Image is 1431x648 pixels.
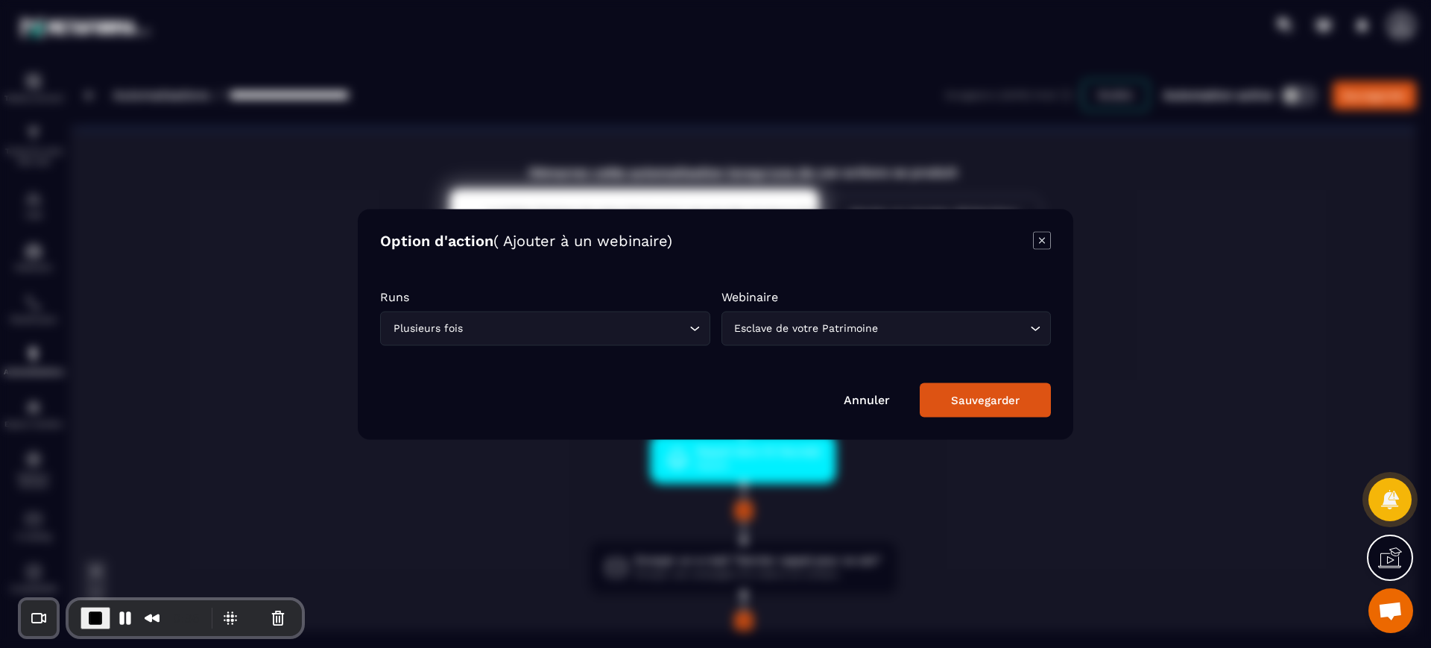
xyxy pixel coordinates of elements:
[390,320,466,336] span: Plusieurs fois
[380,289,710,303] p: Runs
[380,311,710,345] div: Search for option
[844,392,890,406] a: Annuler
[882,320,1027,336] input: Search for option
[951,393,1020,406] div: Sauvegarder
[731,320,882,336] span: Esclave de votre Patrimoine
[920,383,1051,417] button: Sauvegarder
[721,311,1052,345] div: Search for option
[493,231,672,249] span: ( Ajouter à un webinaire)
[1368,588,1413,633] div: Ouvrir le chat
[380,231,672,252] h4: Option d'action
[466,320,686,336] input: Search for option
[721,289,1052,303] p: Webinaire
